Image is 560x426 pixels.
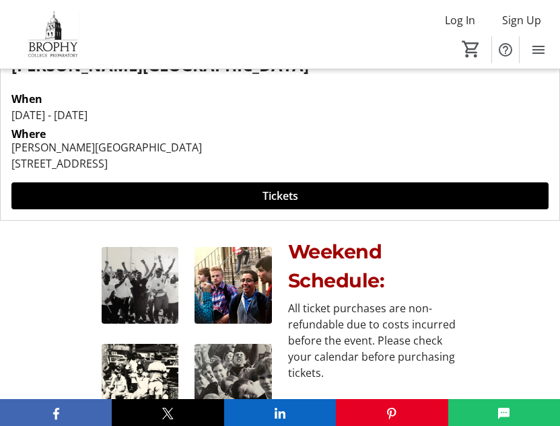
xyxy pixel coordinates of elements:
span: Weekend Schedule: [288,240,385,292]
span: Sign Up [502,12,541,28]
img: undefined [102,247,179,324]
button: Log In [434,9,486,31]
button: Tickets [11,182,549,209]
p: [PERSON_NAME][GEOGRAPHIC_DATA] [11,57,549,74]
button: Sign Up [491,9,552,31]
button: Cart [459,37,483,61]
button: LinkedIn [224,399,336,426]
button: SMS [448,399,560,426]
img: undefined [195,247,272,324]
img: undefined [102,344,179,421]
div: [STREET_ADDRESS] [11,155,202,172]
img: Brophy College Preparatory 's Logo [8,9,98,60]
span: Log In [445,12,475,28]
div: [PERSON_NAME][GEOGRAPHIC_DATA] [11,139,202,155]
button: Help [492,36,519,63]
div: When [11,91,42,107]
button: Menu [525,36,552,63]
button: Pinterest [336,399,448,426]
div: Where [11,129,46,139]
div: [DATE] - [DATE] [11,107,549,123]
img: undefined [195,344,272,421]
p: All ticket purchases are non-refundable due to costs incurred before the event. Please check your... [288,300,458,381]
span: Tickets [262,188,298,204]
button: X [112,399,223,426]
